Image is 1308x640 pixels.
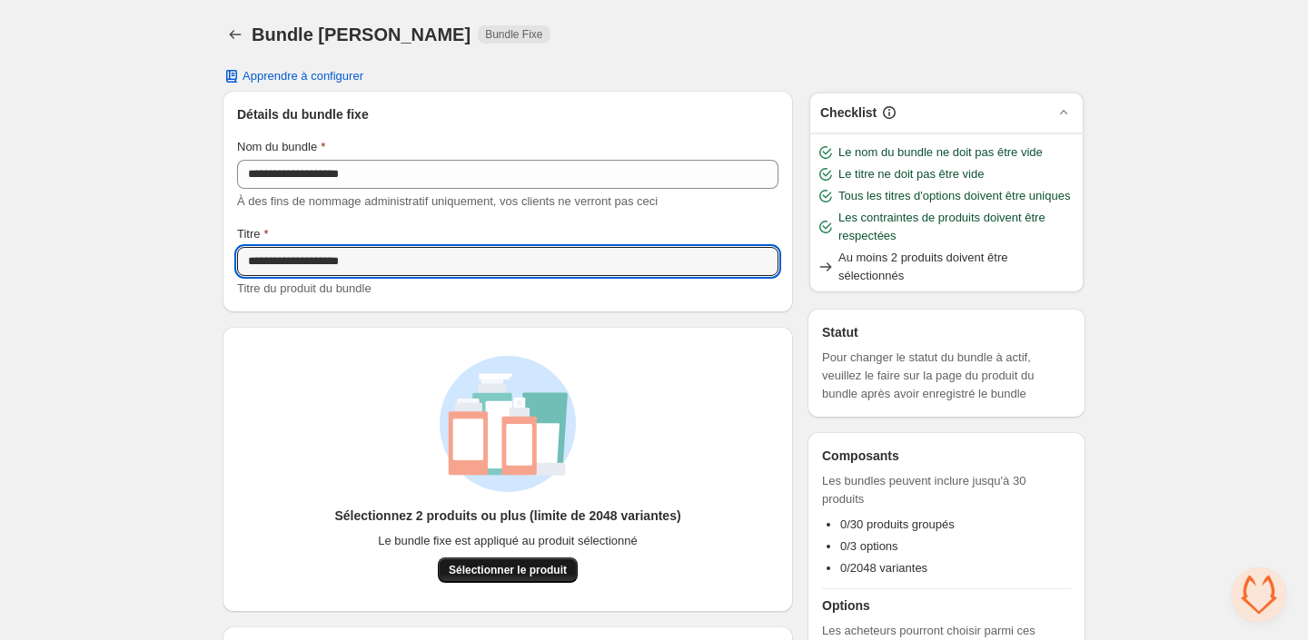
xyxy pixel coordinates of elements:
[334,507,680,525] h3: Sélectionnez 2 produits ou plus (limite de 2048 variantes)
[378,532,638,550] span: Le bundle fixe est appliqué au produit sélectionné
[449,563,567,577] span: Sélectionner le produit
[822,323,1071,341] h3: Statut
[822,447,899,465] h3: Composants
[237,281,372,295] span: Titre du produit du bundle
[840,561,927,575] span: 0/2048 variantes
[237,105,778,123] h3: Détails du bundle fixe
[1232,567,1286,622] div: Open chat
[252,24,471,45] h1: Bundle [PERSON_NAME]
[838,249,1076,285] span: Au moins 2 produits doivent être sélectionnés
[212,64,374,89] button: Apprendre à configurer
[237,225,269,243] label: Titre
[820,103,877,122] h3: Checklist
[838,187,1070,205] span: Tous les titres d'options doivent être uniques
[237,194,658,208] span: À des fins de nommage administratif uniquement, vos clients ne verront pas ceci
[243,69,363,84] span: Apprendre à configurer
[822,596,1071,615] h3: Options
[838,209,1076,245] span: Les contraintes de produits doivent être respectées
[237,138,325,156] label: Nom du bundle
[822,349,1071,403] span: Pour changer le statut du bundle à actif, veuillez le faire sur la page du produit du bundle aprè...
[223,22,248,47] button: Back
[822,472,1071,508] span: Les bundles peuvent inclure jusqu'à 30 produits
[838,165,984,183] span: Le titre ne doit pas être vide
[840,517,955,531] span: 0/30 produits groupés
[840,539,898,553] span: 0/3 options
[485,27,542,42] span: Bundle Fixe
[838,143,1043,162] span: Le nom du bundle ne doit pas être vide
[438,557,578,583] button: Sélectionner le produit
